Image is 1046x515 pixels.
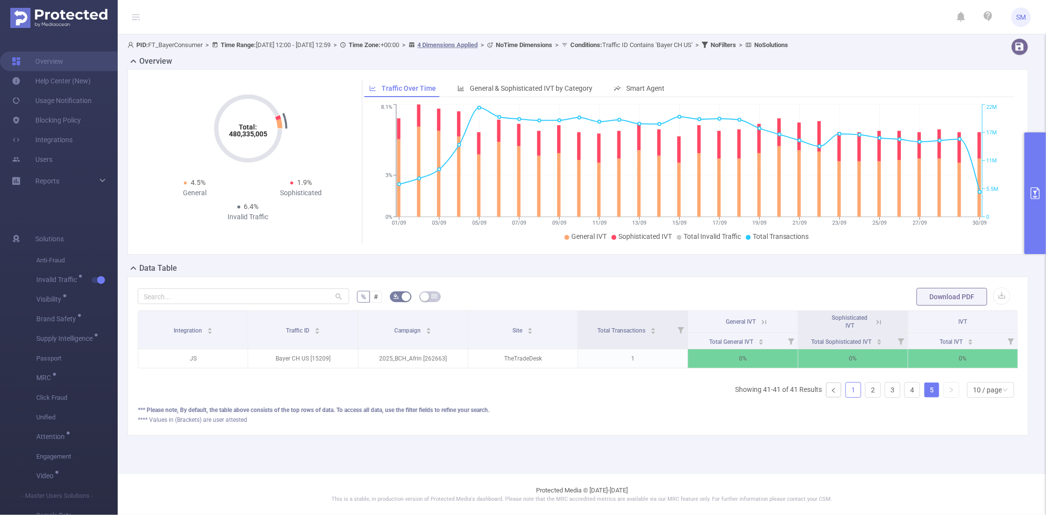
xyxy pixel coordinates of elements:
p: 1 [578,349,688,368]
u: 4 Dimensions Applied [417,41,478,49]
input: Search... [138,288,349,304]
i: icon: down [1002,387,1008,394]
tspan: 0% [385,214,392,220]
p: This is a stable, in production version of Protected Media's dashboard. Please note that the MRC ... [142,495,1021,504]
i: icon: caret-down [426,330,432,333]
span: 1.9% [297,179,312,186]
footer: Protected Media © [DATE]-[DATE] [118,473,1046,515]
div: 10 / page [973,383,1002,397]
p: Bayer CH US [15209] [248,349,357,368]
tspan: 0 [986,214,989,220]
span: Engagement [36,447,118,466]
tspan: 17/09 [712,220,726,226]
i: icon: caret-down [528,330,533,333]
span: # [374,293,378,301]
span: > [203,41,212,49]
tspan: 5.5M [986,186,998,192]
i: icon: caret-down [207,330,212,333]
a: Reports [35,171,59,191]
tspan: 19/09 [752,220,766,226]
span: Total Invalid Traffic [684,232,741,240]
span: FT_BayerConsumer [DATE] 12:00 - [DATE] 12:59 +00:00 [128,41,788,49]
span: Video [36,472,57,479]
i: icon: caret-up [968,337,973,340]
tspan: 09/09 [552,220,566,226]
tspan: 15/09 [672,220,687,226]
span: Total Transactions [597,327,647,334]
span: SM [1016,7,1026,27]
tspan: 13/09 [632,220,646,226]
h2: Data Table [139,262,177,274]
i: Filter menu [784,333,798,349]
span: Sophisticated IVT [618,232,672,240]
tspan: 03/09 [432,220,446,226]
span: Visibility [36,296,65,303]
span: Integration [174,327,204,334]
tspan: 22M [986,104,997,111]
a: 2 [866,383,880,397]
b: Time Zone: [349,41,381,49]
tspan: 25/09 [872,220,887,226]
a: Blocking Policy [12,110,81,130]
p: 0% [688,349,797,368]
a: 4 [905,383,919,397]
div: Sort [650,326,656,332]
tspan: 23/09 [832,220,846,226]
span: Site [512,327,524,334]
div: Sort [207,326,213,332]
tspan: 05/09 [472,220,486,226]
i: icon: caret-up [759,337,764,340]
span: Smart Agent [626,84,664,92]
tspan: 01/09 [392,220,406,226]
li: 4 [904,382,920,398]
div: **** Values in (Brackets) are user attested [138,415,1018,424]
i: icon: bar-chart [458,85,464,92]
tspan: 480,335,005 [229,130,267,138]
span: Total Transactions [753,232,809,240]
p: 0% [908,349,1018,368]
b: No Time Dimensions [496,41,552,49]
i: icon: caret-up [528,326,533,329]
li: 2 [865,382,881,398]
i: Filter menu [674,311,688,349]
tspan: 11/09 [592,220,607,226]
span: Brand Safety [36,315,79,322]
li: 5 [924,382,940,398]
i: icon: caret-up [426,326,432,329]
i: icon: line-chart [369,85,376,92]
div: Sort [876,337,882,343]
a: Overview [12,51,63,71]
span: Click Fraud [36,388,118,408]
span: > [331,41,340,49]
tspan: 21/09 [792,220,807,226]
i: icon: left [831,387,837,393]
i: icon: caret-down [651,330,656,333]
tspan: 11M [986,158,997,164]
span: Invalid Traffic [36,276,80,283]
span: Attention [36,433,68,440]
b: No Solutions [754,41,788,49]
img: Protected Media [10,8,107,28]
span: Solutions [35,229,64,249]
li: Showing 41-41 of 41 Results [735,382,822,398]
i: icon: caret-down [968,341,973,344]
span: Campaign [394,327,422,334]
a: Users [12,150,52,169]
span: Total IVT [940,338,964,345]
span: General & Sophisticated IVT by Category [470,84,592,92]
div: Sort [527,326,533,332]
i: icon: caret-up [651,326,656,329]
span: Unified [36,408,118,427]
span: > [552,41,561,49]
span: Reports [35,177,59,185]
a: 3 [885,383,900,397]
i: icon: caret-up [877,337,882,340]
div: *** Please note, By default, the table above consists of the top rows of data. To access all data... [138,406,1018,414]
i: icon: right [948,387,954,393]
i: icon: caret-up [314,326,320,329]
span: % [361,293,366,301]
tspan: 27/09 [913,220,927,226]
tspan: 07/09 [512,220,526,226]
h2: Overview [139,55,172,67]
span: Supply Intelligence [36,335,96,342]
